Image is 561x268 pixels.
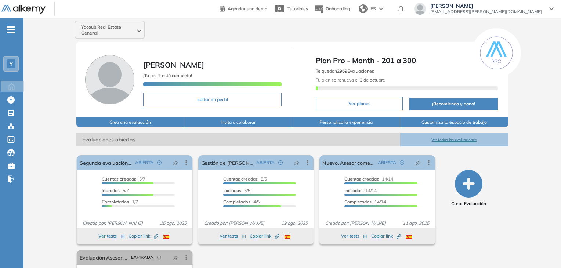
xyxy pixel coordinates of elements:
[135,159,153,166] span: ABIERTA
[81,24,135,36] span: Yacoub Real Estate General
[129,232,158,240] button: Copiar link
[143,60,204,69] span: [PERSON_NAME]
[524,233,561,268] iframe: Chat Widget
[223,176,267,182] span: 5/5
[292,117,400,127] button: Personaliza la experiencia
[143,93,282,106] button: Editar mi perfil
[278,160,283,165] span: check-circle
[256,159,275,166] span: ABIERTA
[316,55,497,66] span: Plan Pro - Month - 201 a 300
[287,6,308,11] span: Tutoriales
[370,6,376,12] span: ES
[378,159,396,166] span: ABIERTA
[344,176,393,182] span: 14/14
[371,233,401,239] span: Copiar link
[76,117,184,127] button: Crea una evaluación
[157,220,189,227] span: 25 ago. 2025
[102,176,145,182] span: 5/7
[250,233,279,239] span: Copiar link
[7,29,15,30] i: -
[131,254,153,261] span: EXPIRADA
[143,73,192,78] span: ¡Tu perfil está completo!
[228,6,267,11] span: Agendar una demo
[430,3,542,9] span: [PERSON_NAME]
[314,1,350,17] button: Onboarding
[223,188,250,193] span: 5/5
[157,160,162,165] span: check-circle
[400,160,404,165] span: check-circle
[163,235,169,239] img: ESP
[80,155,132,170] a: Segunda evaluación - Asesor Comercial.
[85,55,134,104] img: Foto de perfil
[524,233,561,268] div: Widget de chat
[344,199,372,204] span: Completados
[409,98,497,110] button: ¡Recomienda y gana!
[316,68,374,74] span: Te quedan Evaluaciones
[344,176,379,182] span: Cuentas creadas
[379,7,383,10] img: arrow
[285,235,290,239] img: ESP
[250,232,279,240] button: Copiar link
[316,77,385,83] span: Tu plan se renueva el
[294,160,299,166] span: pushpin
[157,255,162,260] span: field-time
[173,160,178,166] span: pushpin
[316,97,403,110] button: Ver planes
[80,250,128,265] a: Evaluación Asesor Comercial
[326,6,350,11] span: Onboarding
[278,220,311,227] span: 19 ago. 2025
[406,235,412,239] img: ESP
[451,200,486,207] span: Crear Evaluación
[201,220,267,227] span: Creado por: [PERSON_NAME]
[223,199,260,204] span: 4/5
[102,199,129,204] span: Completados
[416,160,421,166] span: pushpin
[102,188,120,193] span: Iniciadas
[167,251,184,263] button: pushpin
[400,220,432,227] span: 11 ago. 2025
[223,199,250,204] span: Completados
[430,9,542,15] span: [EMAIL_ADDRESS][PERSON_NAME][DOMAIN_NAME]
[173,254,178,260] span: pushpin
[220,4,267,12] a: Agendar una demo
[1,5,46,14] img: Logo
[400,117,508,127] button: Customiza tu espacio de trabajo
[400,133,508,146] button: Ver todas las evaluaciones
[337,68,347,74] b: 2969
[322,220,388,227] span: Creado por: [PERSON_NAME]
[10,61,13,67] span: Y
[410,157,426,169] button: pushpin
[167,157,184,169] button: pushpin
[223,176,258,182] span: Cuentas creadas
[344,188,377,193] span: 14/14
[371,232,401,240] button: Copiar link
[289,157,305,169] button: pushpin
[102,176,136,182] span: Cuentas creadas
[223,188,241,193] span: Iniciadas
[451,170,486,207] button: Crear Evaluación
[341,232,368,240] button: Ver tests
[129,233,158,239] span: Copiar link
[344,188,362,193] span: Iniciadas
[102,199,138,204] span: 1/7
[322,155,374,170] a: Nuevo. Asesor comercial
[184,117,292,127] button: Invita a colaborar
[359,77,385,83] b: 3 de octubre
[102,188,129,193] span: 5/7
[220,232,246,240] button: Ver tests
[98,232,125,240] button: Ver tests
[359,4,368,13] img: world
[80,220,146,227] span: Creado por: [PERSON_NAME]
[344,199,386,204] span: 14/14
[76,133,400,146] span: Evaluaciones abiertas
[201,155,253,170] a: Gestión de [PERSON_NAME].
